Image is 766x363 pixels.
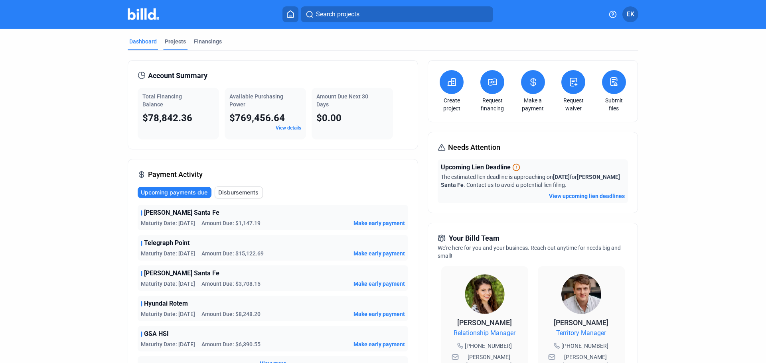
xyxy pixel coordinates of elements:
[141,310,195,318] span: Maturity Date: [DATE]
[316,10,359,19] span: Search projects
[554,318,608,327] span: [PERSON_NAME]
[353,340,405,348] button: Make early payment
[600,96,628,112] a: Submit files
[353,219,405,227] button: Make early payment
[353,310,405,318] button: Make early payment
[301,6,493,22] button: Search projects
[144,238,190,248] span: Telegraph Point
[549,192,625,200] button: View upcoming lien deadlines
[441,163,511,172] span: Upcoming Lien Deadline
[561,342,608,350] span: [PHONE_NUMBER]
[144,269,219,278] span: [PERSON_NAME] Santa Fe
[141,219,195,227] span: Maturity Date: [DATE]
[201,219,261,227] span: Amount Due: $1,147.19
[229,93,283,108] span: Available Purchasing Power
[449,233,499,244] span: Your Billd Team
[201,280,261,288] span: Amount Due: $3,708.15
[148,70,207,81] span: Account Summary
[141,340,195,348] span: Maturity Date: [DATE]
[454,328,515,338] span: Relationship Manager
[441,174,620,188] span: The estimated lien deadline is approaching on for . Contact us to avoid a potential lien filing.
[316,93,368,108] span: Amount Due Next 30 Days
[128,8,159,20] img: Billd Company Logo
[165,37,186,45] div: Projects
[201,249,264,257] span: Amount Due: $15,122.69
[138,187,211,198] button: Upcoming payments due
[141,249,195,257] span: Maturity Date: [DATE]
[465,342,512,350] span: [PHONE_NUMBER]
[519,96,547,112] a: Make a payment
[218,188,259,196] span: Disbursements
[353,280,405,288] button: Make early payment
[627,10,634,19] span: EK
[465,274,505,314] img: Relationship Manager
[144,329,169,339] span: GSA HSI
[129,37,157,45] div: Dashboard
[229,112,285,124] span: $769,456.64
[141,188,207,196] span: Upcoming payments due
[276,125,301,131] a: View details
[194,37,222,45] div: Financings
[144,208,219,218] span: [PERSON_NAME] Santa Fe
[553,174,570,180] span: [DATE]
[622,6,638,22] button: EK
[142,93,182,108] span: Total Financing Balance
[559,96,587,112] a: Request waiver
[316,112,342,124] span: $0.00
[438,96,466,112] a: Create project
[457,318,512,327] span: [PERSON_NAME]
[448,142,500,153] span: Needs Attention
[142,112,192,124] span: $78,842.36
[201,310,261,318] span: Amount Due: $8,248.20
[556,328,606,338] span: Territory Manager
[201,340,261,348] span: Amount Due: $6,390.55
[141,280,195,288] span: Maturity Date: [DATE]
[353,249,405,257] button: Make early payment
[148,169,203,180] span: Payment Activity
[478,96,506,112] a: Request financing
[215,186,263,198] button: Disbursements
[561,274,601,314] img: Territory Manager
[144,299,188,308] span: Hyundai Rotem
[438,245,621,259] span: We're here for you and your business. Reach out anytime for needs big and small!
